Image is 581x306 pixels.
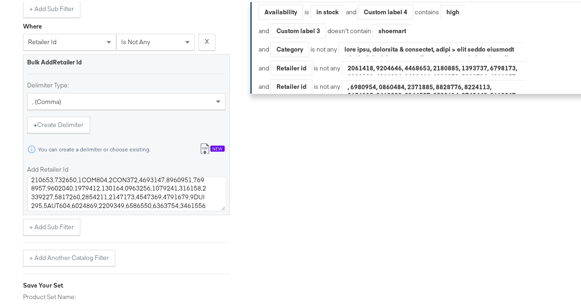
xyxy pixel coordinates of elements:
div: Custom label 4 [358,3,413,17]
span: retailer id [28,36,56,44]
div: Save Your Set [23,279,230,288]
div: Category [271,40,309,55]
strong: X [205,35,209,44]
div: contains [413,6,440,15]
div: and [259,59,525,74]
div: and [346,3,465,18]
button: +Create Delimiter [27,115,90,131]
div: Where [23,20,42,29]
div: is not any [312,81,342,89]
div: Retailer id [271,78,312,92]
button: + Add Another Catalog Filter [23,248,115,264]
div: You can create a delimiter or choose existing. [38,144,151,150]
strong: + [34,118,37,127]
div: in stock [311,3,344,17]
div: Bulk Add Retailer Id [27,56,226,65]
div: , 6980954, 0860484, 2371885, 8828776, 8224113, 0656115, 3468329, 3244557, 3598614, 2740443, 36628... [342,78,525,92]
div: is not any [309,43,338,52]
div: Custom label 3 [271,22,326,36]
div: is not any [312,62,342,71]
div: and [259,22,412,37]
textarea: ,1742822,6287457,8513453,0679319,2160676,8640412,7113333,5835633,9944214,8992111,4249266,6557599,... [27,175,226,209]
div: doesn't contain [326,25,372,34]
span: is not any [121,36,150,44]
div: 2061418, 9204646, 4468653, 2180885, 1393737, 6798173, 8110190, 4266396, 9429466, 6836379, 5138714... [342,59,525,73]
div: and [259,40,522,55]
span: , (comma) [32,95,61,104]
div: Availability [259,3,303,17]
button: New [193,139,231,156]
div: New [210,144,225,150]
label: Product Set Name: [23,290,230,299]
label: Add Retailer Id [27,163,226,172]
div: and [259,77,525,92]
label: Delimiter Type: [27,79,226,88]
div: is [303,6,310,15]
div: Retailer id [271,59,312,74]
button: X [198,32,215,48]
div: shoemart [373,22,412,36]
button: + Add Sub Filter [23,217,80,233]
div: lore ipsu, dolorsita & consectet, adipi > elit seddo eiusmodt > inci utla'e dolor, magnaaliqua > ... [339,40,522,54]
div: high [441,3,465,17]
